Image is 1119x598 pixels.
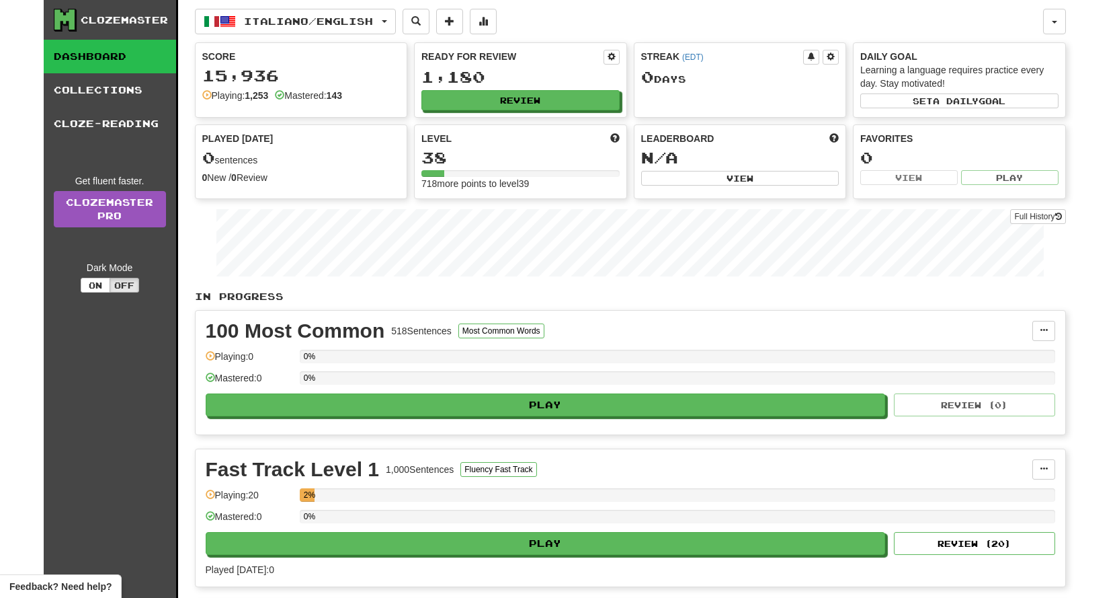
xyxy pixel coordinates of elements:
[933,96,979,106] span: a daily
[641,69,839,86] div: Day s
[206,459,380,480] div: Fast Track Level 1
[206,321,385,341] div: 100 Most Common
[206,350,293,372] div: Playing: 0
[421,69,620,85] div: 1,180
[470,9,497,34] button: More stats
[860,170,958,185] button: View
[641,67,654,86] span: 0
[44,73,176,107] a: Collections
[860,50,1059,63] div: Daily Goal
[195,9,396,34] button: Italiano/English
[641,171,839,186] button: View
[1010,209,1065,224] button: Full History
[202,172,208,183] strong: 0
[894,394,1055,416] button: Review (0)
[54,174,166,188] div: Get fluent faster.
[436,9,463,34] button: Add sentence to collection
[206,510,293,532] div: Mastered: 0
[54,261,166,274] div: Dark Mode
[206,371,293,394] div: Mastered: 0
[610,132,620,145] span: Score more points to level up
[961,170,1059,185] button: Play
[202,132,274,145] span: Played [DATE]
[304,488,315,502] div: 2%
[202,149,401,167] div: sentences
[244,15,373,27] span: Italiano / English
[860,149,1059,166] div: 0
[421,177,620,190] div: 718 more points to level 39
[44,107,176,141] a: Cloze-Reading
[206,488,293,511] div: Playing: 20
[421,132,452,145] span: Level
[202,171,401,184] div: New / Review
[202,67,401,84] div: 15,936
[421,50,604,63] div: Ready for Review
[81,13,168,27] div: Clozemaster
[458,324,544,338] button: Most Common Words
[641,132,714,145] span: Leaderboard
[860,132,1059,145] div: Favorites
[860,63,1059,90] div: Learning a language requires practice every day. Stay motivated!
[202,148,215,167] span: 0
[206,532,886,555] button: Play
[81,278,110,293] button: On
[275,89,342,102] div: Mastered:
[245,90,268,101] strong: 1,253
[202,50,401,63] div: Score
[202,89,269,102] div: Playing:
[44,40,176,73] a: Dashboard
[829,132,839,145] span: This week in points, UTC
[641,148,678,167] span: N/A
[206,564,274,575] span: Played [DATE]: 0
[682,52,704,62] a: (EDT)
[195,290,1066,303] p: In Progress
[421,90,620,110] button: Review
[327,90,342,101] strong: 143
[391,324,452,338] div: 518 Sentences
[54,191,166,227] a: ClozemasterPro
[386,463,454,476] div: 1,000 Sentences
[894,532,1055,555] button: Review (20)
[206,394,886,416] button: Play
[421,149,620,166] div: 38
[231,172,237,183] strong: 0
[403,9,429,34] button: Search sentences
[9,580,112,593] span: Open feedback widget
[641,50,804,63] div: Streak
[860,94,1059,108] button: Seta dailygoal
[460,462,536,477] button: Fluency Fast Track
[110,278,139,293] button: Off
